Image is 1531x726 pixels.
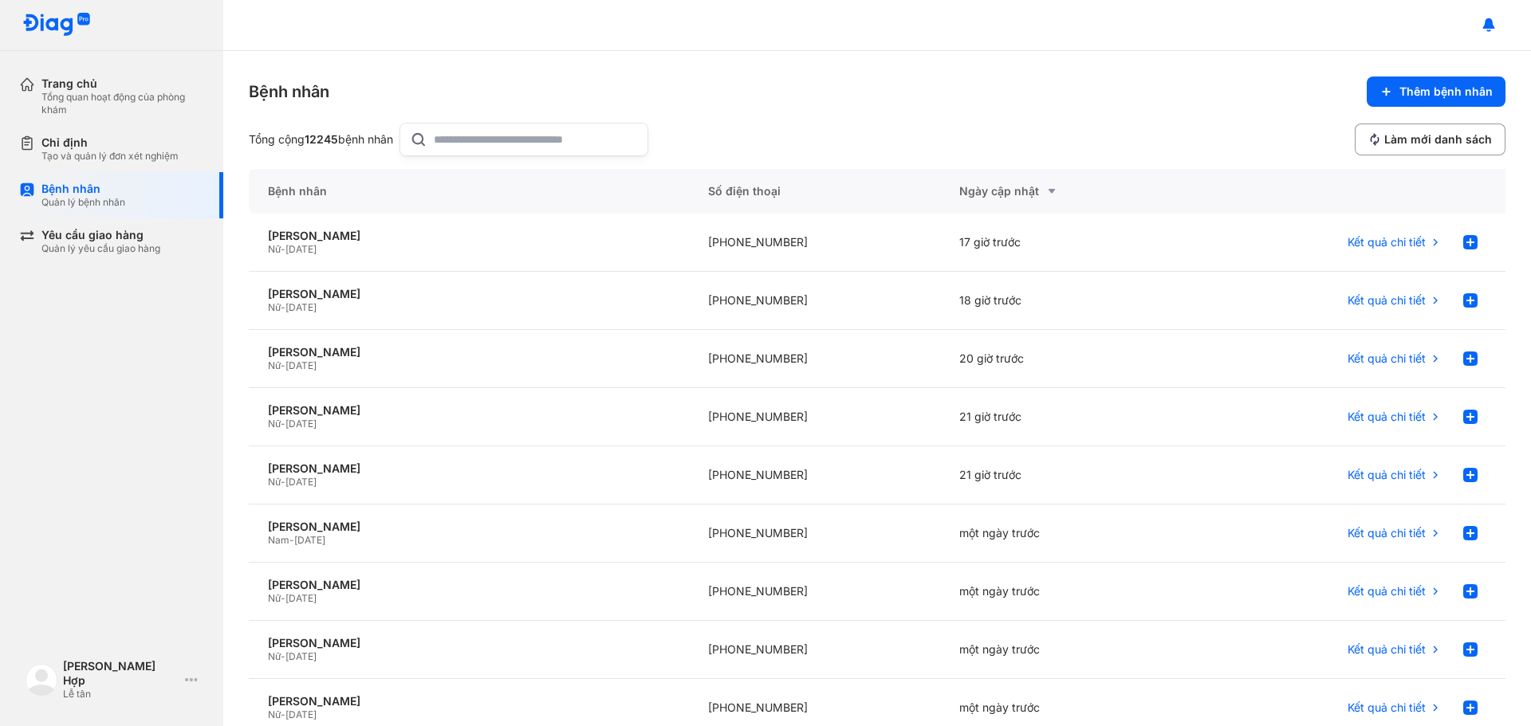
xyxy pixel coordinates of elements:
[26,664,57,696] img: logo
[268,461,670,476] div: [PERSON_NAME]
[289,534,294,546] span: -
[268,345,670,359] div: [PERSON_NAME]
[1348,700,1426,715] span: Kết quả chi tiết
[281,301,285,313] span: -
[268,476,281,488] span: Nữ
[41,77,204,91] div: Trang chủ
[689,330,940,388] div: [PHONE_NUMBER]
[41,196,125,209] div: Quản lý bệnh nhân
[940,330,1191,388] div: 20 giờ trước
[249,169,689,214] div: Bệnh nhân
[285,243,317,255] span: [DATE]
[1348,293,1426,308] span: Kết quả chi tiết
[281,476,285,488] span: -
[285,592,317,604] span: [DATE]
[940,446,1191,504] div: 21 giờ trước
[281,359,285,371] span: -
[281,243,285,255] span: -
[940,621,1191,679] div: một ngày trước
[959,182,1172,201] div: Ngày cập nhật
[285,650,317,662] span: [DATE]
[268,650,281,662] span: Nữ
[41,91,204,116] div: Tổng quan hoạt động của phòng khám
[1348,468,1426,482] span: Kết quả chi tiết
[1355,124,1505,155] button: Làm mới danh sách
[940,272,1191,330] div: 18 giờ trước
[285,359,317,371] span: [DATE]
[268,694,670,708] div: [PERSON_NAME]
[268,301,281,313] span: Nữ
[41,135,179,150] div: Chỉ định
[285,301,317,313] span: [DATE]
[41,150,179,163] div: Tạo và quản lý đơn xét nghiệm
[1399,84,1493,99] span: Thêm bệnh nhân
[689,272,940,330] div: [PHONE_NUMBER]
[268,418,281,430] span: Nữ
[268,403,670,418] div: [PERSON_NAME]
[689,563,940,621] div: [PHONE_NUMBER]
[285,708,317,720] span: [DATE]
[268,520,670,534] div: [PERSON_NAME]
[268,708,281,720] span: Nữ
[689,446,940,504] div: [PHONE_NUMBER]
[22,13,91,37] img: logo
[940,504,1191,563] div: một ngày trước
[689,214,940,272] div: [PHONE_NUMBER]
[281,708,285,720] span: -
[1348,526,1426,540] span: Kết quả chi tiết
[940,214,1191,272] div: 17 giờ trước
[268,592,281,604] span: Nữ
[268,229,670,243] div: [PERSON_NAME]
[1348,584,1426,598] span: Kết quả chi tiết
[249,132,393,147] div: Tổng cộng bệnh nhân
[1367,77,1505,107] button: Thêm bệnh nhân
[268,636,670,650] div: [PERSON_NAME]
[294,534,325,546] span: [DATE]
[940,563,1191,621] div: một ngày trước
[689,621,940,679] div: [PHONE_NUMBER]
[281,592,285,604] span: -
[268,359,281,371] span: Nữ
[41,182,125,196] div: Bệnh nhân
[305,132,338,146] span: 12245
[940,388,1191,446] div: 21 giờ trước
[689,504,940,563] div: [PHONE_NUMBER]
[63,688,179,700] div: Lễ tân
[1348,410,1426,424] span: Kết quả chi tiết
[689,169,940,214] div: Số điện thoại
[41,228,160,242] div: Yêu cầu giao hàng
[249,80,329,103] div: Bệnh nhân
[1348,235,1426,249] span: Kết quả chi tiết
[268,243,281,255] span: Nữ
[1384,132,1492,147] span: Làm mới danh sách
[268,534,289,546] span: Nam
[1348,642,1426,657] span: Kết quả chi tiết
[281,418,285,430] span: -
[41,242,160,255] div: Quản lý yêu cầu giao hàng
[1348,351,1426,366] span: Kết quả chi tiết
[689,388,940,446] div: [PHONE_NUMBER]
[268,287,670,301] div: [PERSON_NAME]
[63,659,179,688] div: [PERSON_NAME] Hợp
[281,650,285,662] span: -
[285,476,317,488] span: [DATE]
[285,418,317,430] span: [DATE]
[268,578,670,592] div: [PERSON_NAME]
